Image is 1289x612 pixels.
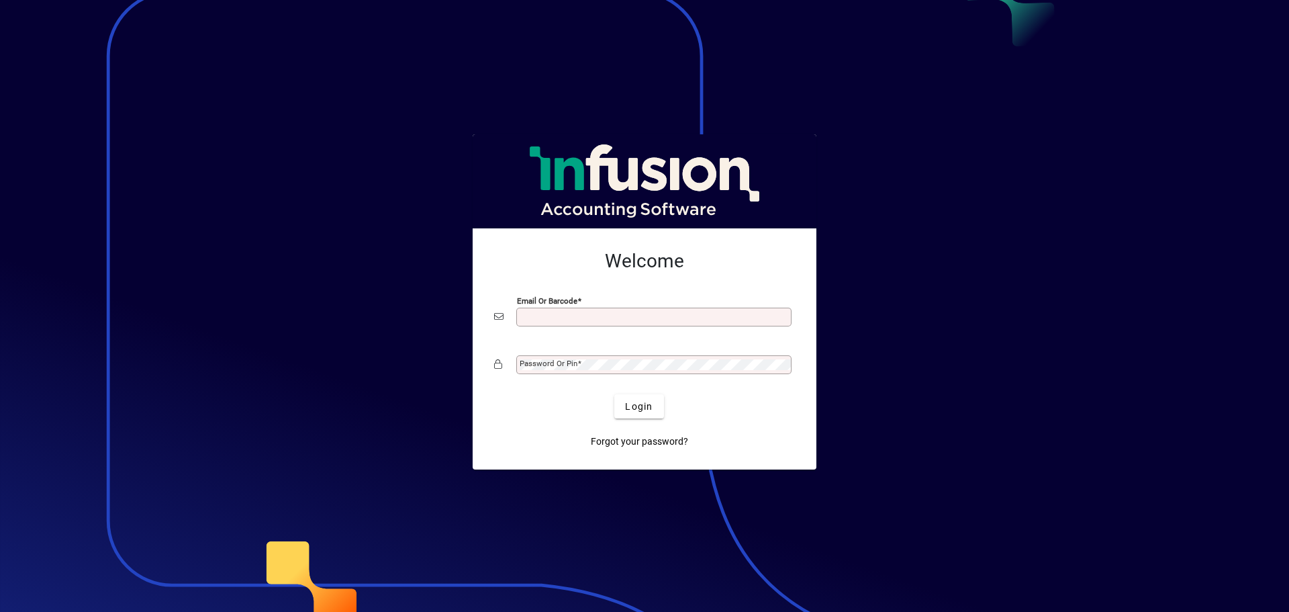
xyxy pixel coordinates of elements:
[494,250,795,273] h2: Welcome
[517,296,577,306] mat-label: Email or Barcode
[520,359,577,368] mat-label: Password or Pin
[614,394,663,419] button: Login
[591,435,688,449] span: Forgot your password?
[585,429,694,453] a: Forgot your password?
[625,400,653,414] span: Login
